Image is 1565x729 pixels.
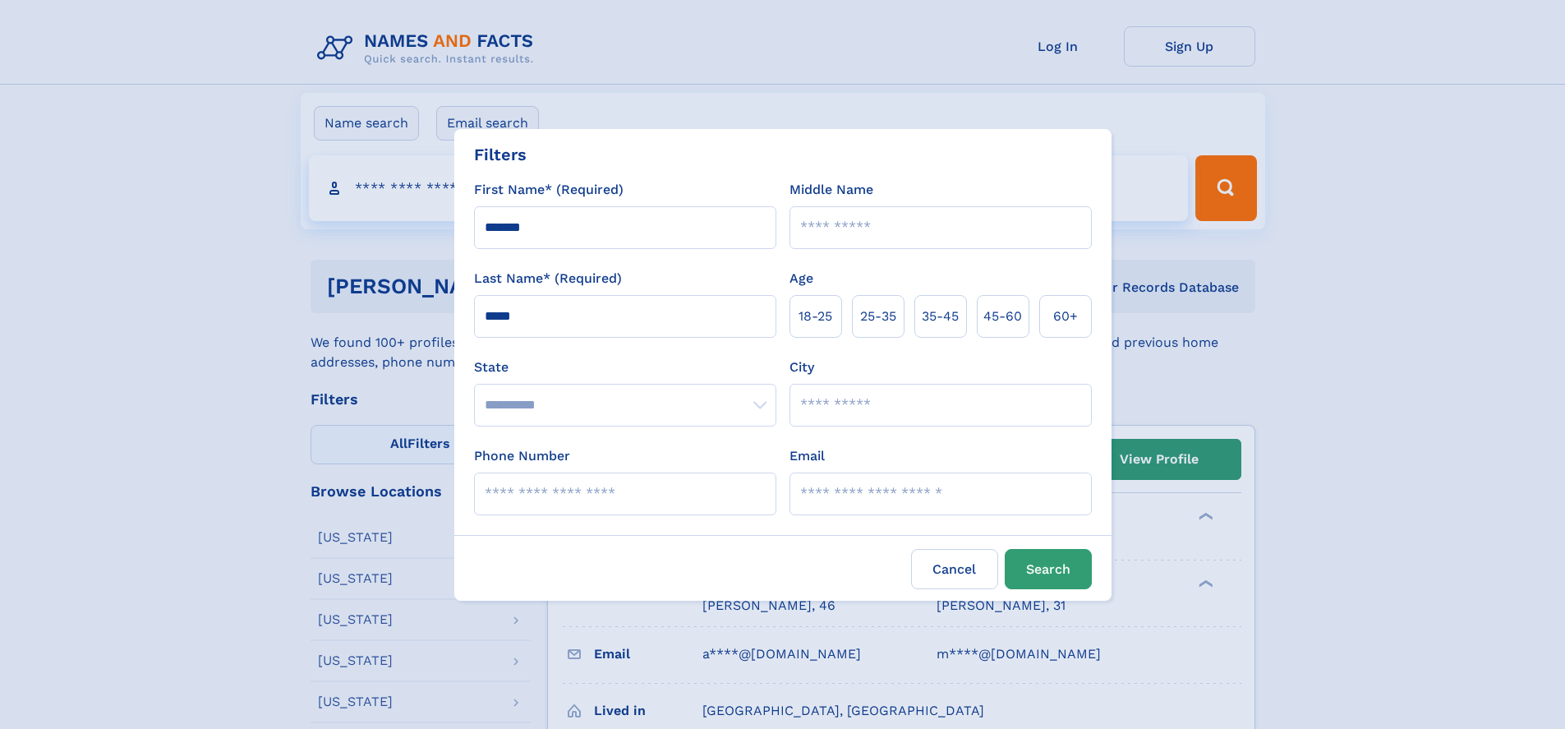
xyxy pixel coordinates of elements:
[789,180,873,200] label: Middle Name
[789,446,825,466] label: Email
[474,142,527,167] div: Filters
[789,269,813,288] label: Age
[922,307,959,326] span: 35‑45
[474,180,624,200] label: First Name* (Required)
[799,307,832,326] span: 18‑25
[860,307,896,326] span: 25‑35
[474,269,622,288] label: Last Name* (Required)
[789,358,814,377] label: City
[1053,307,1078,326] span: 60+
[911,549,998,589] label: Cancel
[474,358,776,377] label: State
[474,446,570,466] label: Phone Number
[1005,549,1092,589] button: Search
[983,307,1022,326] span: 45‑60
